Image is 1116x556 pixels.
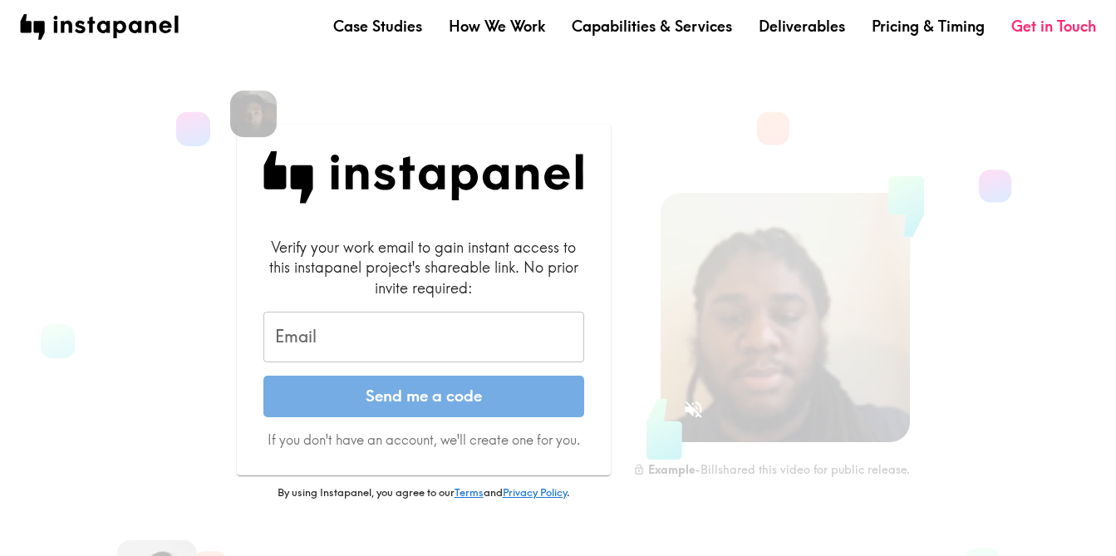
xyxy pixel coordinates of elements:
button: Sound is off [676,391,711,427]
a: Pricing & Timing [872,16,985,37]
div: - Bill shared this video for public release. [633,462,910,477]
a: How We Work [449,16,545,37]
a: Case Studies [333,16,422,37]
img: Cory [230,91,277,137]
b: Example [648,462,695,477]
a: Capabilities & Services [572,16,732,37]
button: Send me a code [263,376,584,417]
a: Privacy Policy [503,485,567,499]
div: Verify your work email to gain instant access to this instapanel project's shareable link. No pri... [263,237,584,298]
a: Terms [455,485,484,499]
a: Deliverables [759,16,845,37]
a: Get in Touch [1011,16,1096,37]
p: If you don't have an account, we'll create one for you. [263,431,584,449]
img: Instapanel [263,151,584,204]
p: By using Instapanel, you agree to our and . [237,485,611,500]
img: instapanel [20,14,179,40]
